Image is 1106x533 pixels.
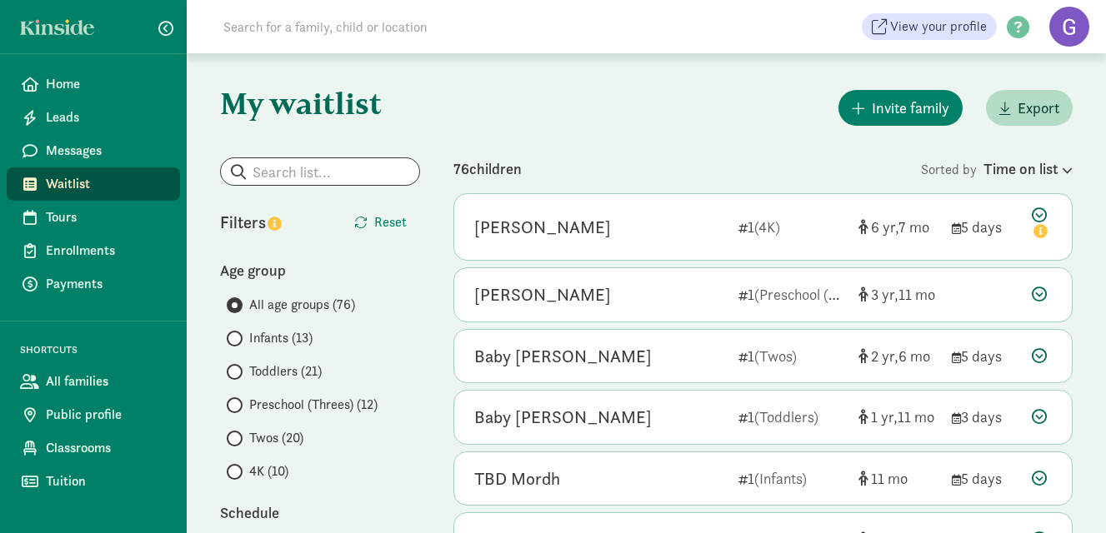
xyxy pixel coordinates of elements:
[220,501,420,524] div: Schedule
[46,74,167,94] span: Home
[7,398,180,431] a: Public profile
[7,134,180,167] a: Messages
[46,438,167,458] span: Classrooms
[474,466,560,492] div: TBD Mordh
[220,259,420,281] div: Age group
[921,157,1073,180] div: Sorted by
[898,346,930,366] span: 6
[952,345,1018,367] div: 5 days
[862,13,997,40] a: View your profile
[46,207,167,227] span: Tours
[221,158,419,185] input: Search list...
[7,365,180,398] a: All families
[754,407,818,426] span: (Toddlers)
[249,328,313,348] span: Infants (13)
[7,67,180,101] a: Home
[46,241,167,261] span: Enrollments
[341,206,420,239] button: Reset
[7,167,180,201] a: Waitlist
[858,406,938,428] div: [object Object]
[7,267,180,301] a: Payments
[474,214,611,241] div: Avianna Mixon
[249,395,378,415] span: Preschool (Threes) (12)
[871,285,898,304] span: 3
[871,469,908,488] span: 11
[474,281,611,308] div: Jackson Van Buren
[754,346,797,366] span: (Twos)
[871,407,898,426] span: 1
[952,467,1018,490] div: 5 days
[858,216,938,238] div: [object Object]
[858,283,938,306] div: [object Object]
[952,406,1018,428] div: 3 days
[890,17,987,37] span: View your profile
[858,345,938,367] div: [object Object]
[983,157,1073,180] div: Time on list
[453,157,921,180] div: 76 children
[220,87,420,120] h1: My waitlist
[754,217,780,237] span: (4K)
[738,283,845,306] div: 1
[898,407,934,426] span: 11
[738,216,845,238] div: 1
[7,431,180,465] a: Classrooms
[7,201,180,234] a: Tours
[220,210,320,235] div: Filters
[7,101,180,134] a: Leads
[474,343,652,370] div: Baby Knoespel
[46,141,167,161] span: Messages
[474,404,652,431] div: Baby Grzelak
[46,274,167,294] span: Payments
[46,107,167,127] span: Leads
[46,174,167,194] span: Waitlist
[871,217,898,237] span: 6
[754,469,807,488] span: (Infants)
[986,90,1073,126] button: Export
[249,295,355,315] span: All age groups (76)
[213,10,681,43] input: Search for a family, child or location
[249,461,288,481] span: 4K (10)
[249,361,322,381] span: Toddlers (21)
[7,234,180,267] a: Enrollments
[952,216,1018,238] div: 5 days
[858,467,938,490] div: [object Object]
[46,471,167,491] span: Tuition
[872,97,949,119] span: Invite family
[898,217,929,237] span: 7
[374,212,407,232] span: Reset
[898,285,935,304] span: 11
[738,406,845,428] div: 1
[1018,97,1059,119] span: Export
[738,467,845,490] div: 1
[838,90,963,126] button: Invite family
[754,285,881,304] span: (Preschool (Threes))
[738,345,845,367] div: 1
[1023,453,1106,533] iframe: Chat Widget
[7,465,180,498] a: Tuition
[46,371,167,391] span: All families
[46,405,167,425] span: Public profile
[871,346,898,366] span: 2
[249,428,303,448] span: Twos (20)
